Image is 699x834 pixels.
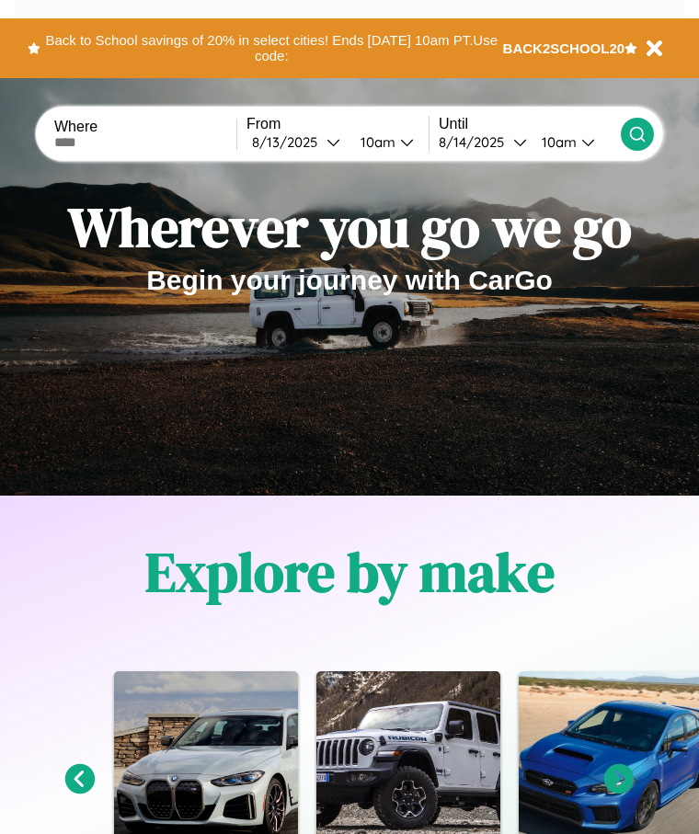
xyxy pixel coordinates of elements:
button: 8/13/2025 [246,132,346,152]
h1: Explore by make [145,534,555,610]
label: Where [54,119,236,135]
button: 10am [527,132,621,152]
label: From [246,116,429,132]
label: Until [439,116,621,132]
div: 8 / 13 / 2025 [252,133,327,151]
button: 10am [346,132,429,152]
div: 8 / 14 / 2025 [439,133,513,151]
button: Back to School savings of 20% in select cities! Ends [DATE] 10am PT.Use code: [40,28,503,69]
b: BACK2SCHOOL20 [503,40,625,56]
div: 10am [351,133,400,151]
div: 10am [533,133,581,151]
